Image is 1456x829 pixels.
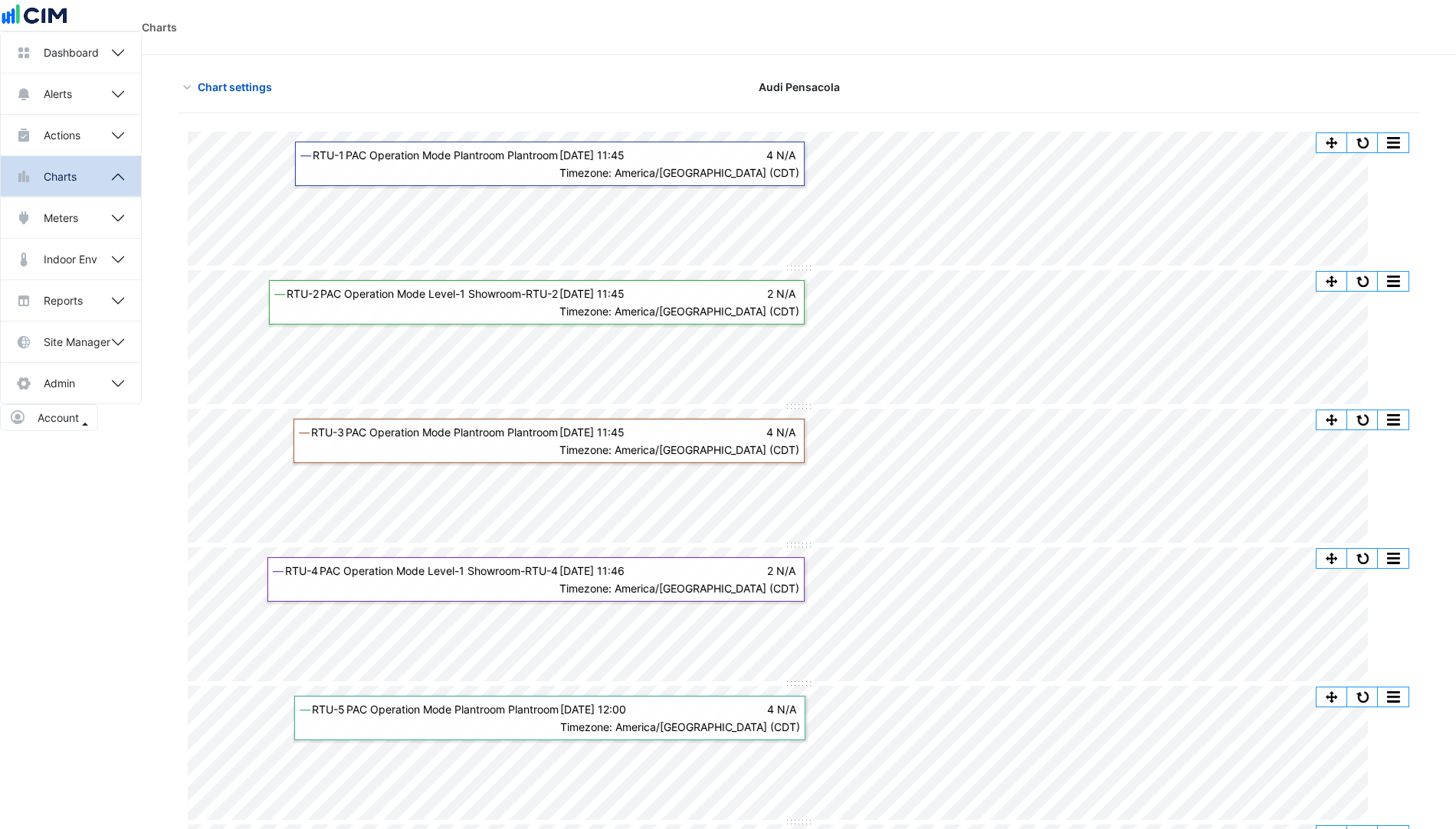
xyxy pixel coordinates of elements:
[1317,549,1347,568] button: Pan
[179,73,282,100] button: Chart settings
[44,251,97,267] span: Indoor Env
[1,73,141,114] button: Alerts
[1,239,141,279] button: Indoor Env
[1378,687,1408,707] button: More Options
[1,32,141,73] button: Dashboard
[1,321,141,362] button: Site Manager
[1,363,141,403] button: Admin
[1378,549,1408,568] button: More Options
[759,79,840,95] span: Audi Pensacola
[44,86,72,102] span: Alerts
[16,335,31,350] app-icon: Site Manager
[1378,272,1408,291] button: More Options
[16,128,31,143] app-icon: Actions
[44,210,78,226] span: Meters
[16,376,31,391] app-icon: Admin
[1317,410,1347,429] button: Pan
[142,19,177,35] div: Charts
[16,293,31,308] app-icon: Reports
[1347,687,1378,707] button: Reset
[1347,133,1378,152] button: Reset
[198,79,272,95] span: Chart settings
[1,197,141,238] button: Meters
[1317,133,1347,152] button: Pan
[1347,272,1378,291] button: Reset
[1,280,141,321] button: Reports
[16,252,31,267] app-icon: Indoor Env
[1,156,141,197] button: Charts
[1347,549,1378,568] button: Reset
[1,115,141,155] button: Actions
[16,169,31,184] app-icon: Charts
[44,292,83,308] span: Reports
[44,44,99,60] span: Dashboard
[1317,272,1347,291] button: Pan
[1378,133,1408,152] button: More Options
[44,127,80,143] span: Actions
[44,168,77,184] span: Charts
[16,211,31,226] app-icon: Meters
[16,45,31,60] app-icon: Dashboard
[1378,410,1408,429] button: More Options
[44,334,110,350] span: Site Manager
[44,375,75,391] span: Admin
[1347,410,1378,429] button: Reset
[38,410,79,426] span: Account
[16,86,31,102] app-icon: Alerts
[1317,687,1347,707] button: Pan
